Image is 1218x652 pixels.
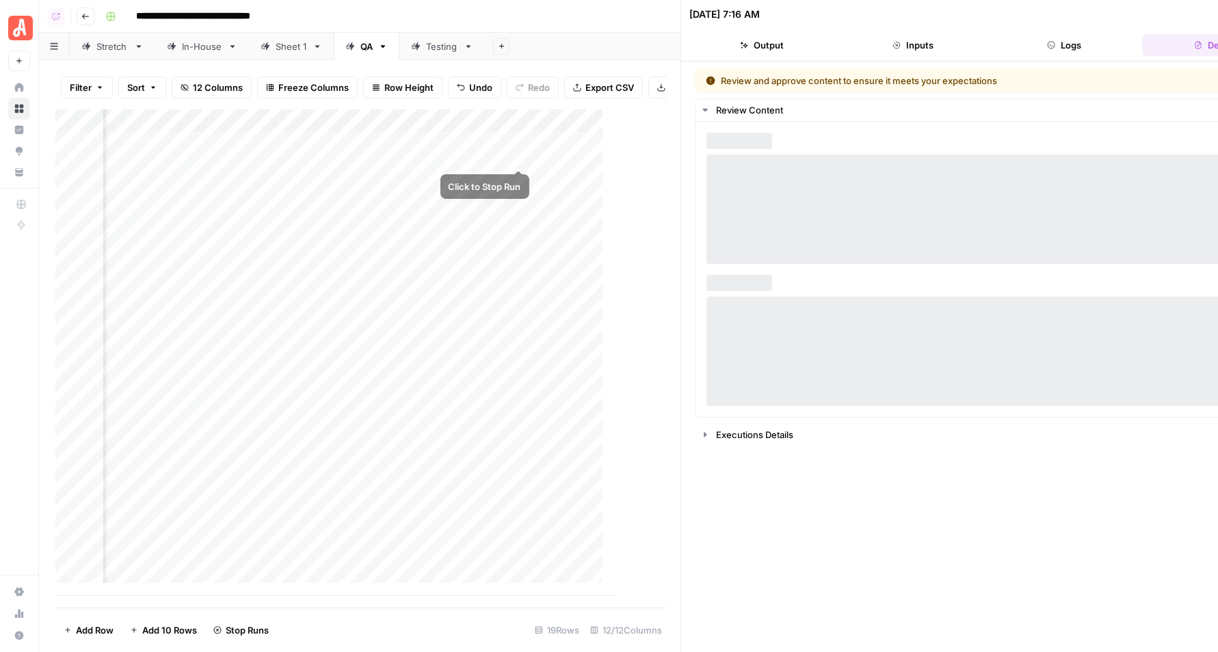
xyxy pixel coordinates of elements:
span: Sort [127,81,145,94]
span: Row Height [384,81,434,94]
button: Workspace: Angi [8,11,30,45]
span: Export CSV [585,81,634,94]
button: Add 10 Rows [122,619,205,641]
a: Insights [8,119,30,141]
span: Add 10 Rows [142,623,197,637]
button: Filter [61,77,113,98]
span: Freeze Columns [278,81,349,94]
a: Usage [8,603,30,625]
a: Home [8,77,30,98]
img: Angi Logo [8,16,33,40]
button: Freeze Columns [257,77,358,98]
button: Sort [118,77,166,98]
span: Add Row [76,623,114,637]
button: Row Height [363,77,442,98]
button: Output [689,34,835,56]
span: Undo [469,81,492,94]
div: 12/12 Columns [585,619,667,641]
span: Stop Runs [226,623,269,637]
button: Stop Runs [205,619,277,641]
div: [DATE] 7:16 AM [689,8,760,21]
span: Redo [528,81,550,94]
button: Export CSV [564,77,643,98]
button: Redo [507,77,559,98]
div: Testing [426,40,458,53]
button: Undo [448,77,501,98]
a: In-House [155,33,249,60]
div: 19 Rows [529,619,585,641]
button: Logs [992,34,1137,56]
div: Stretch [96,40,129,53]
button: Add Row [55,619,122,641]
a: Your Data [8,161,30,183]
a: Stretch [70,33,155,60]
a: Settings [8,581,30,603]
div: In-House [182,40,222,53]
button: 12 Columns [172,77,252,98]
button: Help + Support [8,625,30,647]
a: Testing [399,33,485,60]
a: QA [334,33,399,60]
div: QA [360,40,373,53]
span: 12 Columns [193,81,243,94]
a: Opportunities [8,140,30,162]
span: Filter [70,81,92,94]
a: Sheet 1 [249,33,334,60]
button: Inputs [840,34,986,56]
a: Browse [8,98,30,120]
div: Sheet 1 [276,40,307,53]
div: Review and approve content to ensure it meets your expectations [706,74,1135,87]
